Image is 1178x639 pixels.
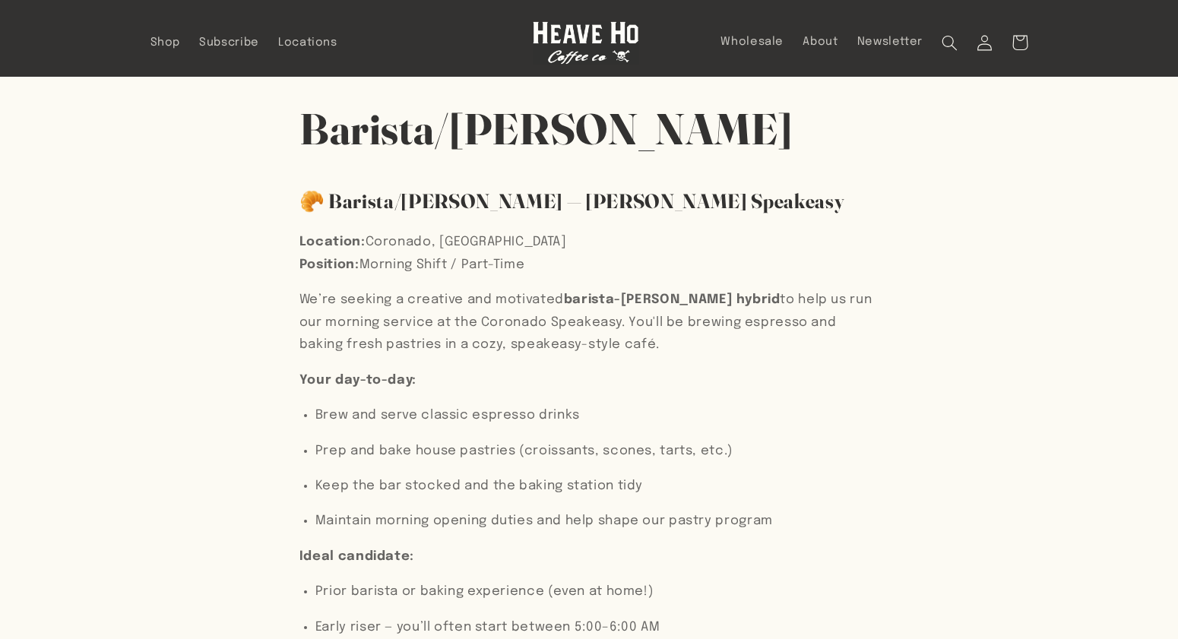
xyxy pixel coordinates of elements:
[190,26,269,59] a: Subscribe
[268,26,347,59] a: Locations
[720,35,784,49] span: Wholesale
[315,510,879,533] p: Maintain morning opening duties and help shape our pastry program
[315,475,879,498] p: Keep the bar stocked and the baking station tidy
[299,231,879,276] p: Coronado, [GEOGRAPHIC_DATA] Morning Shift / Part-Time
[847,25,933,59] a: Newsletter
[299,374,416,387] strong: Your day-to-day:
[299,188,879,214] h2: 🥐 Barista/[PERSON_NAME] — [PERSON_NAME] Speakeasy
[533,21,639,65] img: Heave Ho Coffee Co
[315,404,879,427] p: Brew and serve classic espresso drinks
[711,25,793,59] a: Wholesale
[199,36,259,50] span: Subscribe
[315,440,879,463] p: Prep and bake house pastries (croissants, scones, tarts, etc.)
[299,101,879,157] h1: Barista/[PERSON_NAME]
[299,289,879,356] p: We’re seeking a creative and motivated to help us run our morning service at the Coronado Speakea...
[857,35,923,49] span: Newsletter
[299,258,359,271] strong: Position:
[564,293,781,306] strong: barista-[PERSON_NAME] hybrid
[803,35,838,49] span: About
[315,616,879,639] p: Early riser — you’ll often start between 5:00–6:00 AM
[299,236,366,248] strong: Location:
[150,36,181,50] span: Shop
[299,550,414,563] strong: Ideal candidate:
[278,36,337,50] span: Locations
[933,25,967,60] summary: Search
[315,580,879,603] p: Prior barista or baking experience (even at home!)
[793,25,847,59] a: About
[141,26,190,59] a: Shop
